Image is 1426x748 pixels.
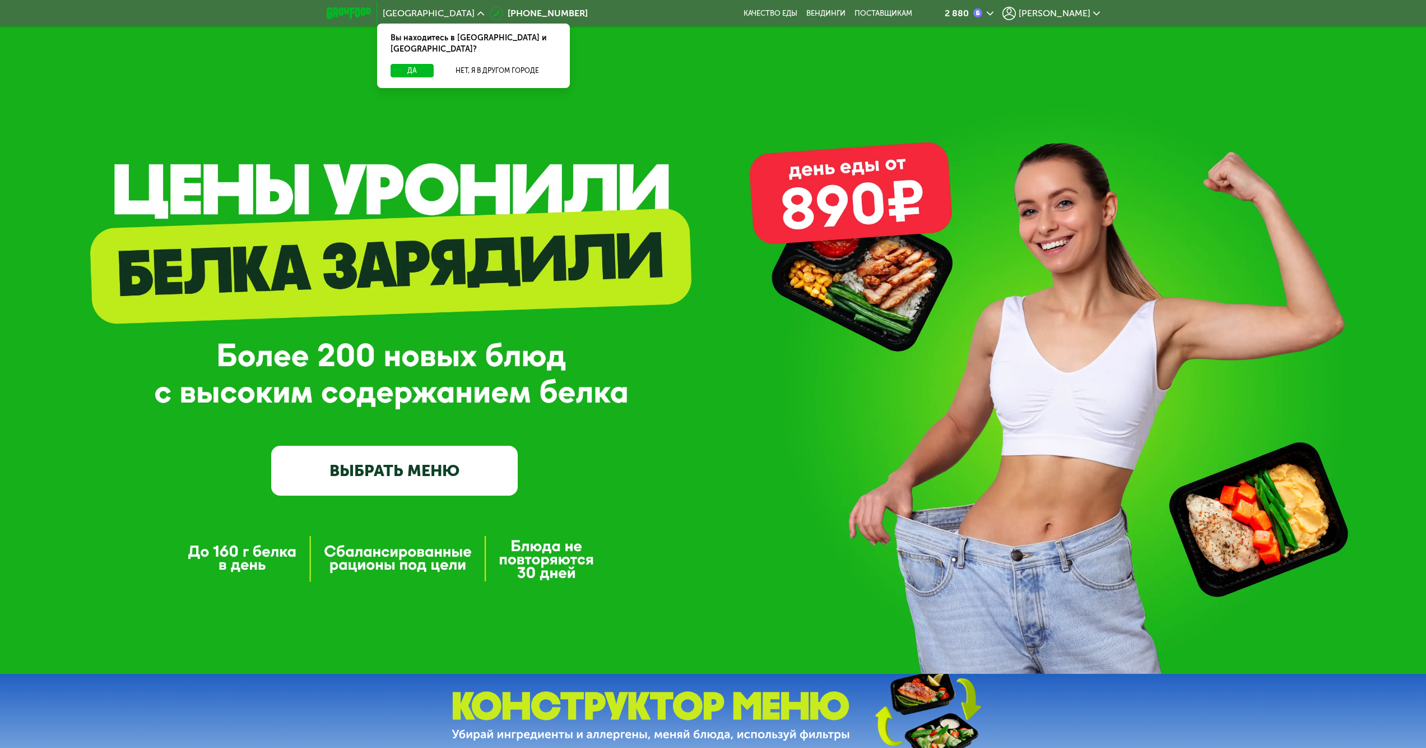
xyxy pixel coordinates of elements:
[271,446,518,495] a: ВЫБРАТЬ МЕНЮ
[744,9,797,18] a: Качество еды
[377,24,570,64] div: Вы находитесь в [GEOGRAPHIC_DATA] и [GEOGRAPHIC_DATA]?
[438,64,556,77] button: Нет, я в другом городе
[383,9,475,18] span: [GEOGRAPHIC_DATA]
[1019,9,1090,18] span: [PERSON_NAME]
[945,9,969,18] div: 2 880
[490,7,588,20] a: [PHONE_NUMBER]
[391,64,434,77] button: Да
[854,9,912,18] div: поставщикам
[806,9,846,18] a: Вендинги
